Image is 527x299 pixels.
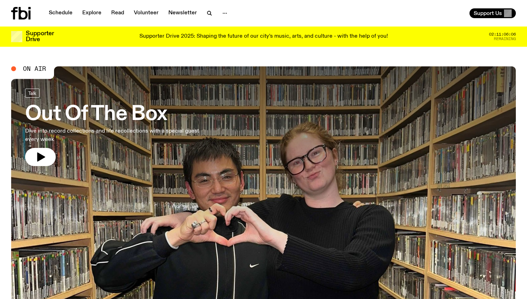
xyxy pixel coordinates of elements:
[23,66,46,72] span: On Air
[25,105,204,124] h3: Out Of The Box
[130,8,163,18] a: Volunteer
[164,8,201,18] a: Newsletter
[25,127,204,144] p: Dive into record collections and life recollections with a special guest every week
[494,37,516,41] span: Remaining
[25,89,204,166] a: Out Of The BoxDive into record collections and life recollections with a special guest every week
[26,31,54,43] h3: Supporter Drive
[469,8,516,18] button: Support Us
[25,89,39,98] a: Talk
[139,33,388,40] p: Supporter Drive 2025: Shaping the future of our city’s music, arts, and culture - with the help o...
[45,8,77,18] a: Schedule
[489,32,516,36] span: 02:11:06:06
[107,8,128,18] a: Read
[78,8,106,18] a: Explore
[474,10,502,16] span: Support Us
[28,90,36,96] span: Talk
